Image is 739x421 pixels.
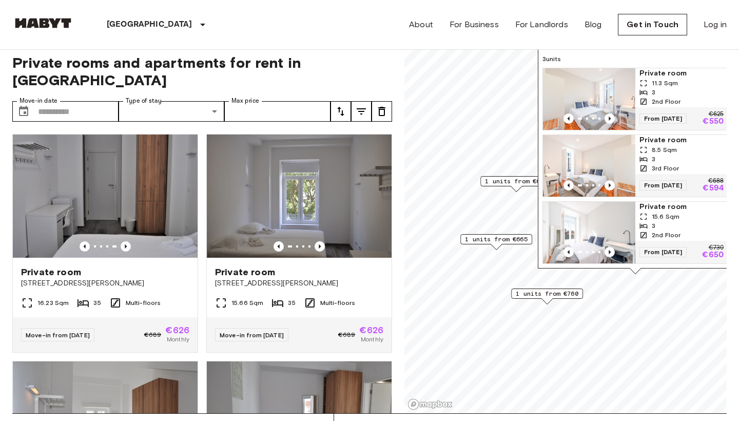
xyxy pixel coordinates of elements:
[450,18,499,31] a: For Business
[215,278,383,289] span: [STREET_ADDRESS][PERSON_NAME]
[231,97,259,105] label: Max price
[652,97,680,106] span: 2nd Floor
[652,231,680,240] span: 2nd Floor
[652,164,679,173] span: 3rd Floor
[703,118,724,126] p: €550
[709,111,724,118] p: €625
[21,278,189,289] span: [STREET_ADDRESS][PERSON_NAME]
[121,241,131,252] button: Previous image
[37,298,69,308] span: 16.23 Sqm
[144,330,162,339] span: €689
[585,18,602,31] a: Blog
[639,135,724,145] span: Private room
[12,134,198,353] a: Previous imagePrevious imagePrivate room[STREET_ADDRESS][PERSON_NAME]16.23 Sqm35Multi-floorsMove-...
[409,18,433,31] a: About
[460,234,532,250] div: Map marker
[652,221,655,231] span: 3
[21,266,81,278] span: Private room
[20,97,57,105] label: Move-in date
[652,155,655,164] span: 3
[361,335,383,344] span: Monthly
[26,331,90,339] span: Move-in from [DATE]
[511,289,583,304] div: Map marker
[652,145,677,155] span: 8.5 Sqm
[538,21,733,274] div: Map marker
[107,18,192,31] p: [GEOGRAPHIC_DATA]
[709,245,724,251] p: €730
[13,135,198,258] img: Marketing picture of unit PT-17-010-001-08H
[274,241,284,252] button: Previous image
[206,134,392,353] a: Marketing picture of unit PT-17-010-001-33HPrevious imagePrevious imagePrivate room[STREET_ADDRES...
[542,54,728,64] span: 3 units
[359,326,383,335] span: €626
[215,266,275,278] span: Private room
[480,176,552,192] div: Map marker
[652,79,678,88] span: 11.3 Sqm
[126,298,161,308] span: Multi-floors
[167,335,189,344] span: Monthly
[618,14,687,35] a: Get in Touch
[516,289,578,298] span: 1 units from €760
[704,18,727,31] a: Log in
[543,68,635,130] img: Marketing picture of unit PT-17-007-005-03H
[80,241,90,252] button: Previous image
[639,247,687,257] span: From [DATE]
[639,68,724,79] span: Private room
[126,97,162,105] label: Type of stay
[639,180,687,190] span: From [DATE]
[351,101,372,122] button: tune
[338,330,356,339] span: €689
[320,298,356,308] span: Multi-floors
[652,212,679,221] span: 15.6 Sqm
[288,298,295,308] span: 35
[407,398,453,410] a: Mapbox logo
[372,101,392,122] button: tune
[652,88,655,97] span: 3
[12,18,74,28] img: Habyt
[465,235,528,244] span: 1 units from €665
[543,135,635,197] img: Marketing picture of unit PT-17-007-007-01H
[207,135,392,258] img: Marketing picture of unit PT-17-010-001-33H
[315,241,325,252] button: Previous image
[563,247,574,257] button: Previous image
[165,326,189,335] span: €626
[605,247,615,257] button: Previous image
[220,331,284,339] span: Move-in from [DATE]
[708,178,724,184] p: €688
[404,42,727,413] canvas: Map
[330,101,351,122] button: tune
[639,202,724,212] span: Private room
[13,101,34,122] button: Choose date
[12,54,392,89] span: Private rooms and apartments for rent in [GEOGRAPHIC_DATA]
[563,180,574,190] button: Previous image
[605,180,615,190] button: Previous image
[703,184,724,193] p: €594
[605,113,615,124] button: Previous image
[485,177,548,186] span: 1 units from €615
[542,135,728,197] a: Marketing picture of unit PT-17-007-007-01HPrevious imagePrevious imagePrivate room8.5 Sqm33rd Fl...
[563,113,574,124] button: Previous image
[515,18,568,31] a: For Landlords
[639,113,687,124] span: From [DATE]
[542,201,728,264] a: Marketing picture of unit PT-17-007-005-02HPrevious imagePrevious imagePrivate room15.6 Sqm32nd F...
[231,298,263,308] span: 15.66 Sqm
[543,202,635,263] img: Marketing picture of unit PT-17-007-005-02H
[702,251,724,259] p: €650
[542,68,728,130] a: Marketing picture of unit PT-17-007-005-03HPrevious imagePrevious imagePrivate room11.3 Sqm32nd F...
[93,298,101,308] span: 35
